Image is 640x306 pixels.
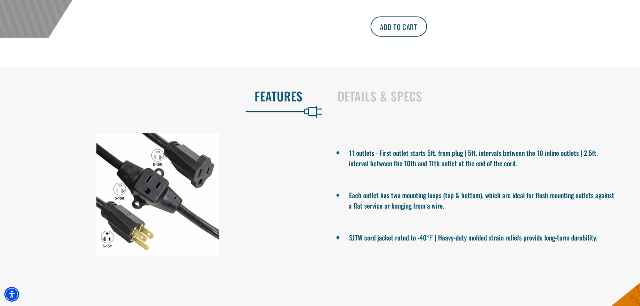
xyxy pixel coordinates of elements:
h2: Details & Specs [338,89,626,103]
h2: Features [14,89,303,103]
li: 11 outlets - First outlet starts 5ft. from plug | 5ft. intervals between the 10 inline outlets | ... [349,146,617,168]
div: Accessibility Menu [4,287,19,302]
button: Add to cart [371,16,427,37]
li: Each outlet has two mounting loops (top & bottom), which are ideal for flush mounting outlets aga... [349,188,617,211]
li: SJTW cord jacket rated to -40℉ | Heavy-duty molded strain reliefs provide long-term durability. [349,231,617,243]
